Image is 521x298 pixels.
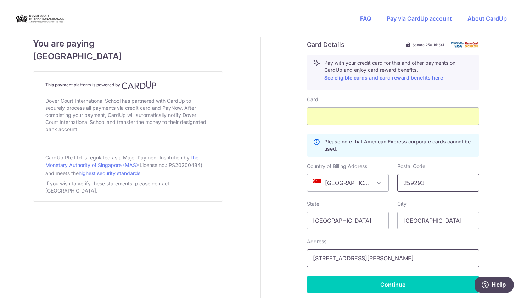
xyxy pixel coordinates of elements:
label: Country of Billing Address [307,163,367,170]
span: Singapore [307,174,388,191]
input: Example 123456 [397,174,479,192]
div: Dover Court International School has partnered with CardUp to securely process all payments via c... [45,96,211,134]
button: Continue [307,276,479,293]
label: Card [307,96,318,103]
h4: This payment platform is powered by [45,81,211,90]
div: CardUp Pte Ltd is regulated as a Major Payment Institution by (License no.: PS20200484) and meets... [45,152,211,179]
h6: Card Details [307,40,344,49]
img: CardUp [122,81,156,90]
span: You are paying [33,37,223,50]
p: Pay with your credit card for this and other payments on CardUp and enjoy card reward benefits. [324,59,473,82]
a: FAQ [360,15,371,22]
img: card secure [451,42,479,48]
p: Please note that American Express corporate cards cannot be used. [324,138,473,152]
a: About CardUp [467,15,507,22]
a: Pay via CardUp account [387,15,452,22]
a: highest security standards [79,170,140,176]
div: If you wish to verify these statements, please contact [GEOGRAPHIC_DATA]. [45,179,211,196]
iframe: Secure card payment input frame [313,112,473,120]
iframe: Opens a widget where you can find more information [475,277,514,294]
label: Address [307,238,326,245]
label: Postal Code [397,163,425,170]
label: State [307,200,319,207]
a: See eligible cards and card reward benefits here [324,75,443,81]
label: City [397,200,407,207]
span: Secure 256-bit SSL [413,42,445,48]
span: [GEOGRAPHIC_DATA] [33,50,223,63]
